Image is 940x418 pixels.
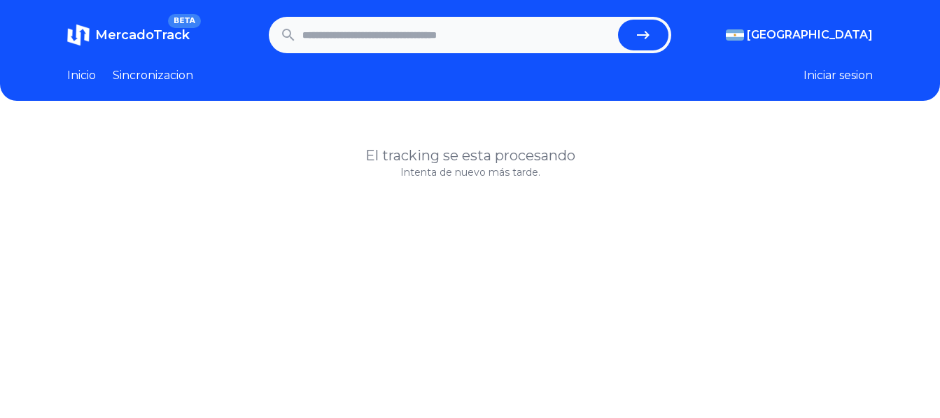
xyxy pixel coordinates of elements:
button: [GEOGRAPHIC_DATA] [726,27,873,43]
a: Sincronizacion [113,67,193,84]
button: Iniciar sesion [804,67,873,84]
span: BETA [168,14,201,28]
p: Intenta de nuevo más tarde. [67,165,873,179]
h1: El tracking se esta procesando [67,146,873,165]
a: MercadoTrackBETA [67,24,190,46]
a: Inicio [67,67,96,84]
span: MercadoTrack [95,27,190,43]
img: Argentina [726,29,744,41]
img: MercadoTrack [67,24,90,46]
span: [GEOGRAPHIC_DATA] [747,27,873,43]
